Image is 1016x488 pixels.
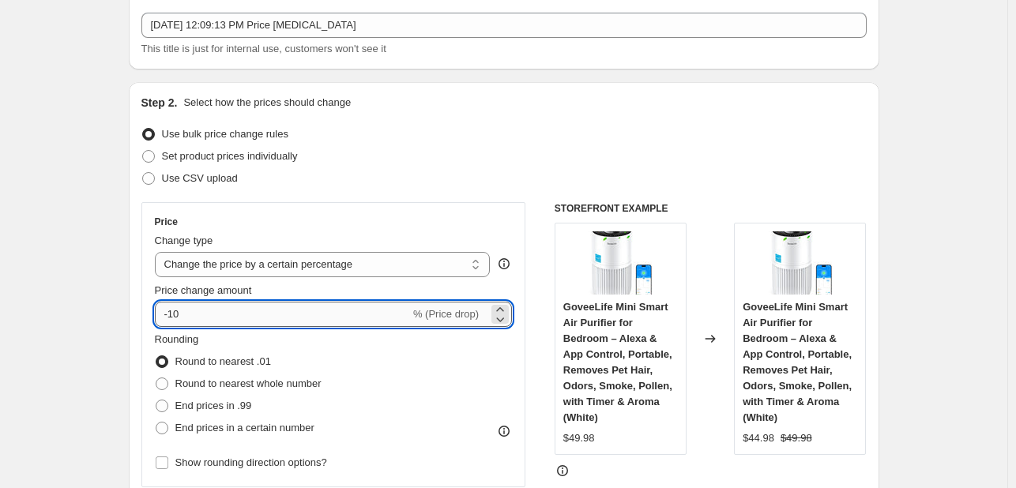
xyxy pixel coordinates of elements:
[162,150,298,162] span: Set product prices individually
[141,43,386,54] span: This title is just for internal use, customers won't see it
[563,301,672,423] span: GoveeLife Mini Smart Air Purifier for Bedroom – Alexa & App Control, Portable, Removes Pet Hair, ...
[141,13,867,38] input: 30% off holiday sale
[413,308,479,320] span: % (Price drop)
[155,302,410,327] input: -15
[555,202,867,215] h6: STOREFRONT EXAMPLE
[141,95,178,111] h2: Step 2.
[743,301,852,423] span: GoveeLife Mini Smart Air Purifier for Bedroom – Alexa & App Control, Portable, Removes Pet Hair, ...
[175,400,252,411] span: End prices in .99
[563,430,595,446] div: $49.98
[769,231,832,295] img: 71UwRqtlo7L._AC_SL1500_80x.jpg
[496,256,512,272] div: help
[183,95,351,111] p: Select how the prices should change
[155,216,178,228] h3: Price
[175,355,271,367] span: Round to nearest .01
[155,333,199,345] span: Rounding
[155,235,213,246] span: Change type
[589,231,652,295] img: 71UwRqtlo7L._AC_SL1500_80x.jpg
[162,172,238,184] span: Use CSV upload
[175,377,322,389] span: Round to nearest whole number
[743,430,774,446] div: $44.98
[155,284,252,296] span: Price change amount
[175,422,314,434] span: End prices in a certain number
[162,128,288,140] span: Use bulk price change rules
[781,430,812,446] strike: $49.98
[175,456,327,468] span: Show rounding direction options?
